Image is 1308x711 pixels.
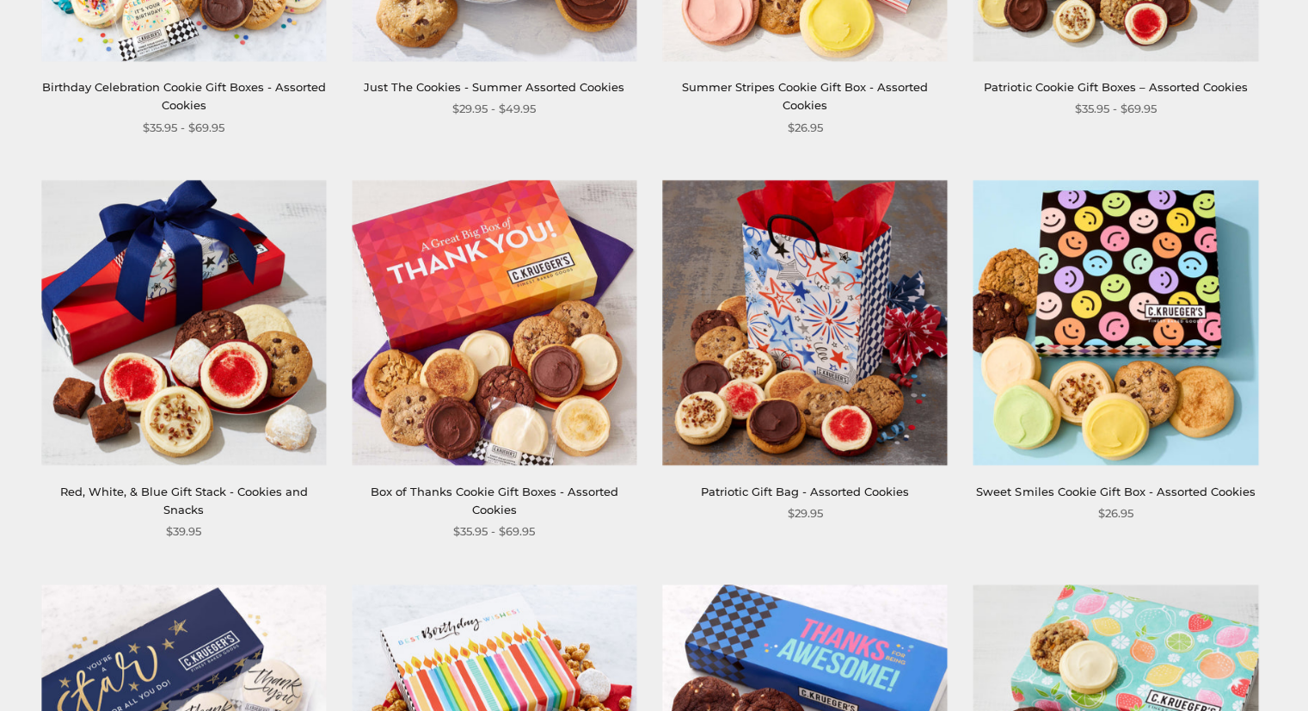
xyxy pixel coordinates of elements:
[143,119,224,137] span: $35.95 - $69.95
[453,522,535,541] span: $35.95 - $69.95
[663,180,948,465] a: Patriotic Gift Bag - Assorted Cookies
[371,485,618,516] a: Box of Thanks Cookie Gift Boxes - Assorted Cookies
[701,485,909,498] a: Patriotic Gift Bag - Assorted Cookies
[14,646,178,697] iframe: Sign Up via Text for Offers
[682,80,928,112] a: Summer Stripes Cookie Gift Box - Assorted Cookies
[788,119,823,137] span: $26.95
[1098,504,1133,522] span: $26.95
[984,80,1247,94] a: Patriotic Cookie Gift Boxes – Assorted Cookies
[1075,100,1157,118] span: $35.95 - $69.95
[973,180,1258,465] img: Sweet Smiles Cookie Gift Box - Assorted Cookies
[662,180,947,465] img: Patriotic Gift Bag - Assorted Cookies
[42,80,326,112] a: Birthday Celebration Cookie Gift Boxes - Assorted Cookies
[60,485,308,516] a: Red, White, & Blue Gift Stack - Cookies and Snacks
[788,504,823,522] span: $29.95
[364,80,624,94] a: Just The Cookies - Summer Assorted Cookies
[41,180,326,465] img: Red, White, & Blue Gift Stack - Cookies and Snacks
[352,180,636,465] img: Box of Thanks Cookie Gift Boxes - Assorted Cookies
[166,522,201,541] span: $39.95
[452,100,536,118] span: $29.95 - $49.95
[976,485,1255,498] a: Sweet Smiles Cookie Gift Box - Assorted Cookies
